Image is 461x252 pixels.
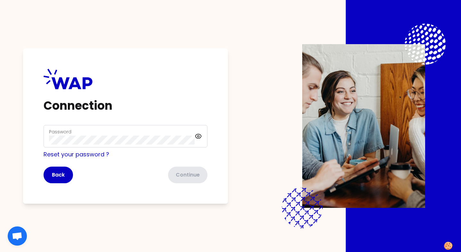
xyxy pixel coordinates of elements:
a: Reset your password ? [44,150,109,158]
button: Continue [168,167,207,183]
img: Description [302,44,425,208]
div: Open chat [8,226,27,246]
h1: Connection [44,99,207,112]
button: Back [44,167,73,183]
label: Password [49,129,71,135]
